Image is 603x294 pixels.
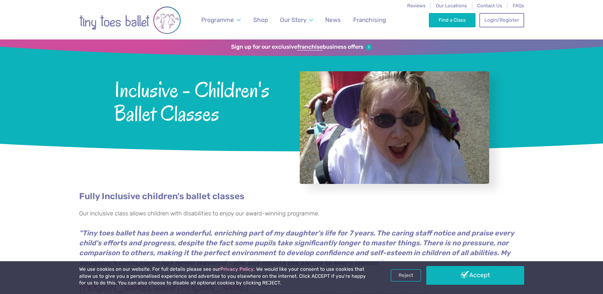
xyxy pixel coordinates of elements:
[322,12,344,27] a: News
[79,4,181,36] img: tiny toes ballet
[426,266,524,284] a: Accept
[391,269,421,281] a: Reject
[277,12,316,27] a: Our Story
[513,3,524,9] a: FAQs
[407,3,426,9] a: Reviews
[479,13,524,27] a: Login/Register
[436,3,467,9] a: Our Locations
[79,266,368,287] p: We use cookies on our website. For full details please see our . We would like your consent to us...
[297,44,323,51] strong: franchise
[280,16,306,24] span: Our Story
[253,16,268,24] span: Shop
[198,12,243,27] a: Programme
[79,229,514,267] em: "Tiny toes ballet has been a wonderful, enriching part of my daughter's life for 7 years. The car...
[220,266,254,272] a: Privacy Policy
[477,3,502,9] a: Contact Us
[429,13,476,27] a: Find a Class
[201,16,234,24] span: Programme
[79,209,524,218] p: Our inclusive class allows children with disabilities to enjoy our award-winning programme.
[350,12,389,27] a: Franchising
[79,190,524,203] h2: Fully Inclusive children's ballet classes
[231,44,372,51] a: Sign up for our exclusivefranchisebusiness offers
[353,16,386,24] span: Franchising
[114,76,283,125] span: Inclusive - Children's Ballet Classes
[250,12,271,27] a: Shop
[325,16,341,24] span: News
